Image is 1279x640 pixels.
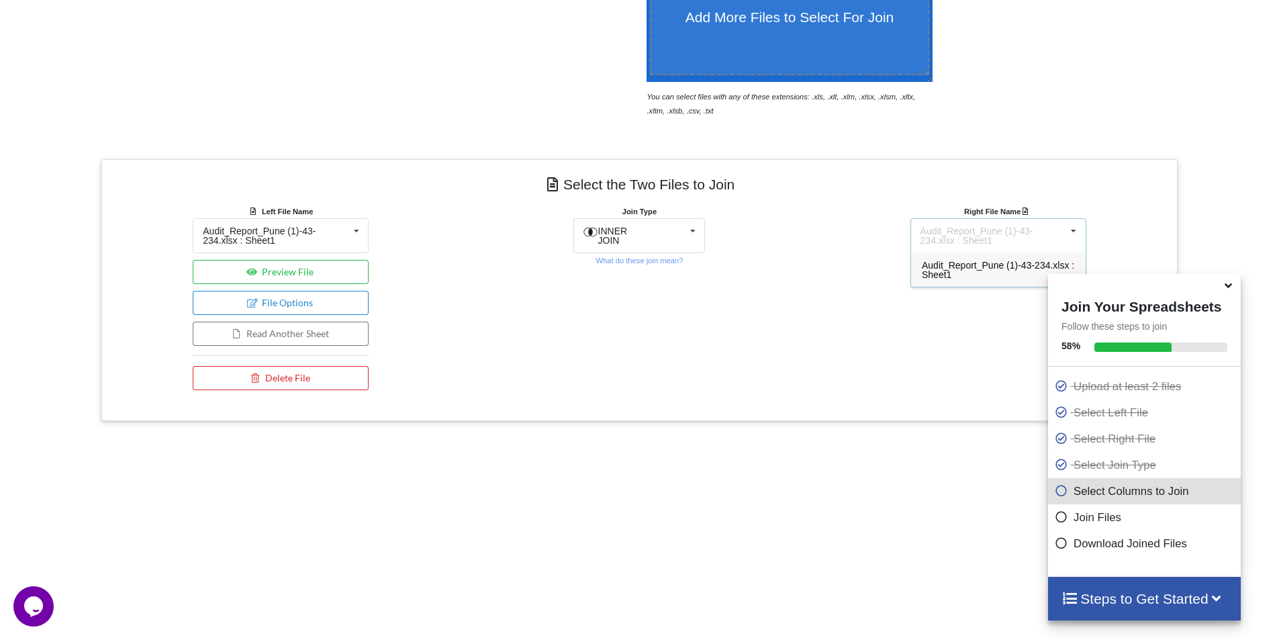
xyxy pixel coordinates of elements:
[193,260,369,284] button: Preview File
[1055,404,1237,421] p: Select Left File
[1048,295,1241,315] h4: Join Your Spreadsheets
[1055,509,1237,526] p: Join Files
[1055,430,1237,447] p: Select Right File
[1061,590,1227,607] h4: Steps to Get Started
[13,586,56,627] iframe: chat widget
[193,291,369,315] button: File Options
[193,366,369,390] button: Delete File
[1055,483,1237,500] p: Select Columns to Join
[111,169,1168,199] h4: Select the Two Files to Join
[920,226,1066,245] div: Audit_Report_Pune (1)-43-234.xlsx : Sheet1
[1055,457,1237,473] p: Select Join Type
[1048,320,1241,333] p: Follow these steps to join
[598,226,628,246] span: INNER JOIN
[685,9,894,25] span: Add More Files to Select For Join
[203,226,348,245] div: Audit_Report_Pune (1)-43-234.xlsx : Sheet1
[964,208,1032,216] b: Right File Name
[596,257,683,265] small: What do these join mean?
[647,93,915,115] i: You can select files with any of these extensions: .xls, .xlt, .xlm, .xlsx, .xlsm, .xltx, .xltm, ...
[922,260,1074,280] span: Audit_Report_Pune (1)-43-234.xlsx : Sheet1
[622,208,657,216] b: Join Type
[1061,340,1080,351] b: 58 %
[262,208,313,216] b: Left File Name
[193,322,369,346] button: Read Another Sheet
[1055,535,1237,552] p: Download Joined Files
[1055,378,1237,395] p: Upload at least 2 files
